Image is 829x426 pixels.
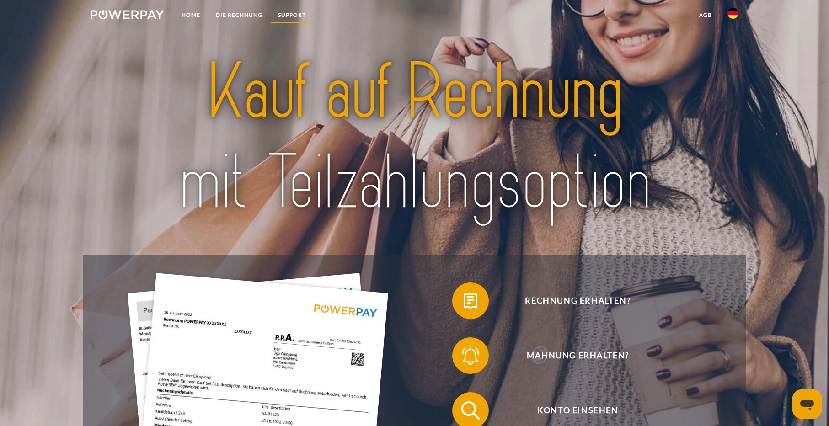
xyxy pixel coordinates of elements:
span: Rechnung erhalten? [466,282,690,319]
a: agb [691,7,720,23]
span: Mahnung erhalten? [466,337,690,374]
a: Home [174,7,208,23]
img: de [727,8,738,19]
button: Mahnung erhalten? [452,337,690,374]
img: qb_bill.svg [459,289,482,312]
iframe: Schaltfläche zum Öffnen des Messaging-Fensters [792,389,822,419]
a: SUPPORT [270,7,314,23]
img: qb_search.svg [459,399,482,422]
a: DIE RECHNUNG [208,7,270,23]
img: qb_bell.svg [459,344,482,367]
img: title-powerpay_de.svg [123,43,706,233]
button: Rechnung erhalten? [452,282,690,319]
img: logo-powerpay-white.svg [91,10,164,19]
